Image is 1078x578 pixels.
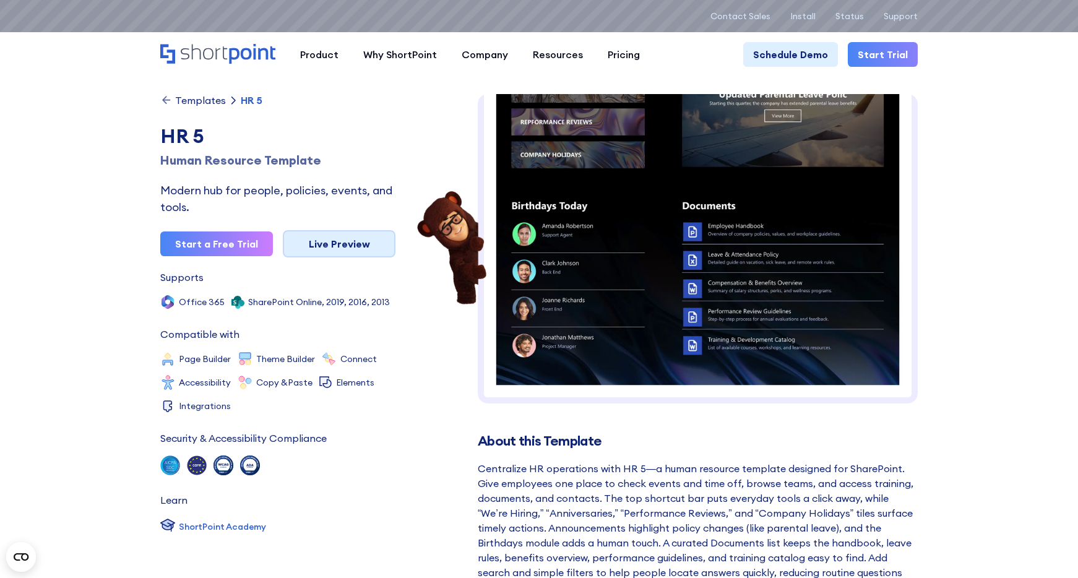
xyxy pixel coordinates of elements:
button: Open CMP widget [6,542,36,572]
div: HR 5 [241,95,262,105]
a: Status [835,11,864,21]
div: Why ShortPoint [363,47,437,62]
iframe: Chat Widget [1016,519,1078,578]
div: HR 5 [160,121,395,151]
div: Supports [160,272,204,282]
a: Pricing [595,42,652,67]
div: Theme Builder [256,355,315,363]
div: Resources [533,47,583,62]
div: Modern hub for people, policies, events, and tools. [160,182,395,215]
a: Schedule Demo [743,42,838,67]
div: Company [462,47,508,62]
h2: About this Template [478,433,918,449]
div: Pricing [608,47,640,62]
div: Learn [160,495,188,505]
div: Copy &Paste [256,378,313,387]
div: Integrations [179,402,231,410]
a: Why ShortPoint [351,42,449,67]
a: Resources [520,42,595,67]
a: Templates [160,94,226,106]
a: Install [790,11,816,21]
div: Page Builder [179,355,231,363]
a: Start a Free Trial [160,231,273,256]
a: Product [288,42,351,67]
a: Contact Sales [710,11,770,21]
div: Product [300,47,338,62]
a: Home [160,44,275,65]
a: Support [884,11,918,21]
div: Security & Accessibility Compliance [160,433,327,443]
div: Elements [336,378,374,387]
div: SharePoint Online, 2019, 2016, 2013 [248,298,390,306]
div: Compatible with [160,329,239,339]
div: Accessibility [179,378,231,387]
div: Templates [175,95,226,105]
a: Start Trial [848,42,918,67]
a: Live Preview [283,230,395,257]
div: ShortPoint Academy [179,520,266,533]
a: ShortPoint Academy [160,517,266,536]
h1: Human Resource Template [160,151,395,170]
div: Office 365 [179,298,225,306]
div: Connect [340,355,377,363]
a: Company [449,42,520,67]
img: soc 2 [160,455,180,475]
